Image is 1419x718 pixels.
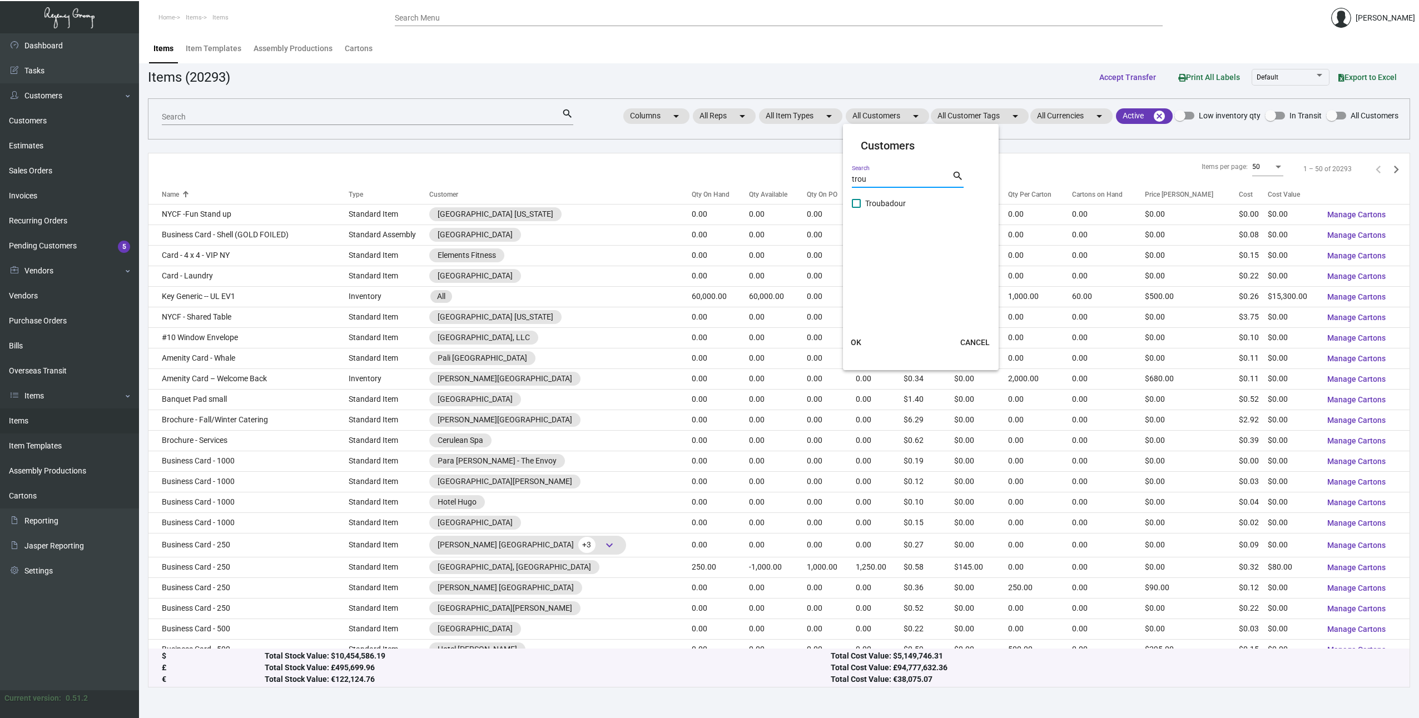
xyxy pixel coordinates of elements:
mat-card-title: Customers [861,137,981,154]
div: Current version: [4,692,61,704]
span: Troubadour [865,197,906,210]
span: CANCEL [960,338,990,347]
span: OK [851,338,861,347]
mat-icon: search [952,169,964,183]
div: 0.51.2 [66,692,88,704]
button: OK [838,332,874,352]
button: CANCEL [951,332,999,352]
